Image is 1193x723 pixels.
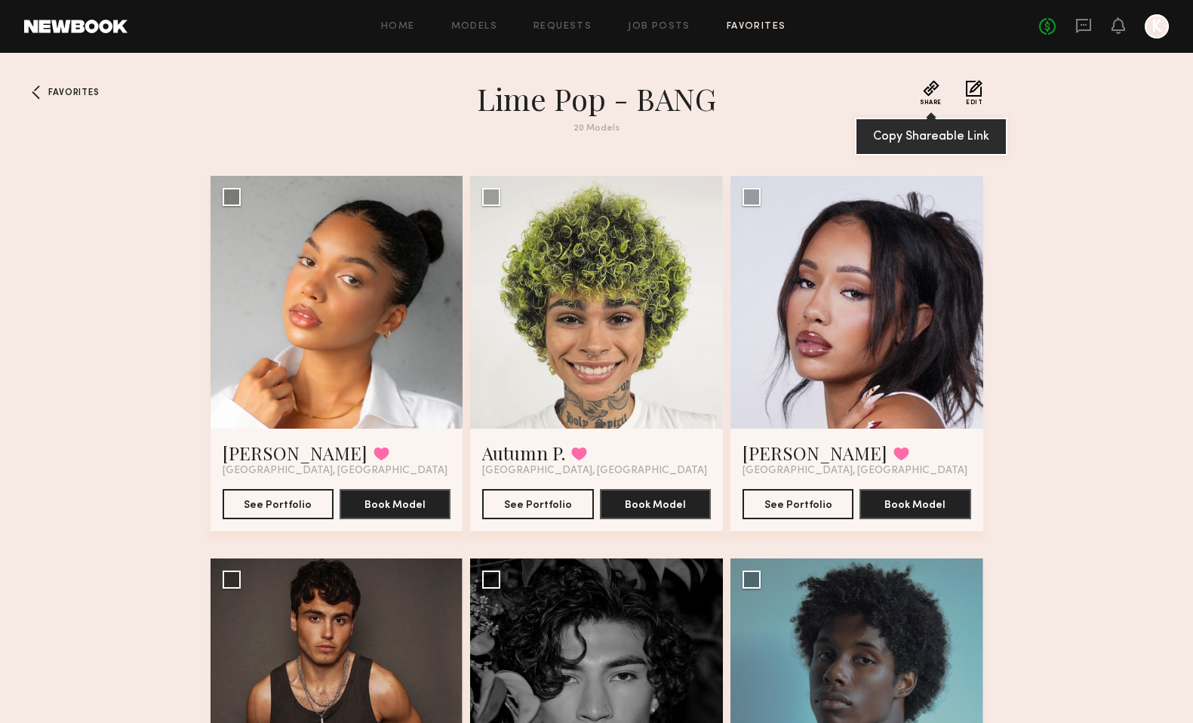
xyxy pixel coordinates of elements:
button: See Portfolio [482,489,593,519]
a: Job Posts [628,22,690,32]
a: Book Model [600,497,711,510]
span: [GEOGRAPHIC_DATA], [GEOGRAPHIC_DATA] [482,465,707,477]
button: Book Model [859,489,970,519]
a: K [1145,14,1169,38]
a: [PERSON_NAME] [223,441,367,465]
button: See Portfolio [223,489,334,519]
a: Requests [533,22,592,32]
div: 20 Models [325,124,869,134]
button: Book Model [600,489,711,519]
a: Home [381,22,415,32]
button: Share [920,80,942,106]
button: Book Model [340,489,450,519]
a: Autumn P. [482,441,565,465]
span: Edit [966,100,982,106]
span: Share [920,100,942,106]
a: Favorites [727,22,786,32]
a: Models [451,22,497,32]
a: Favorites [24,80,48,104]
button: See Portfolio [743,489,853,519]
span: Favorites [48,88,99,97]
a: [PERSON_NAME] [743,441,887,465]
a: Book Model [859,497,970,510]
a: Book Model [340,497,450,510]
span: [GEOGRAPHIC_DATA], [GEOGRAPHIC_DATA] [223,465,447,477]
span: [GEOGRAPHIC_DATA], [GEOGRAPHIC_DATA] [743,465,967,477]
h1: Lime Pop - BANG [325,80,869,118]
button: Edit [966,80,982,106]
